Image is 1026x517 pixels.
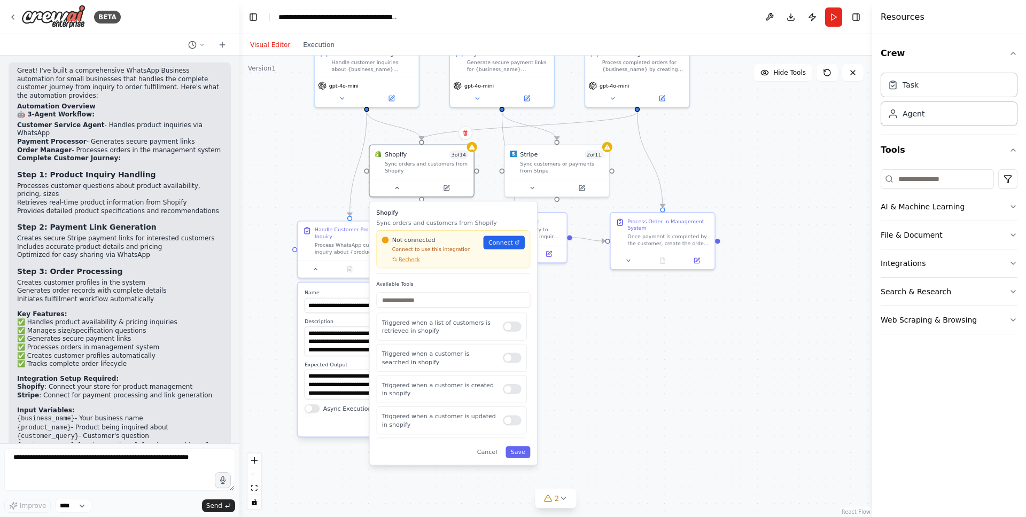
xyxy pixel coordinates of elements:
[382,256,420,263] button: Recheck
[627,218,709,231] div: Process Order in Management System
[881,11,924,23] h4: Resources
[247,467,261,481] button: zoom out
[903,108,924,119] div: Agent
[247,495,261,509] button: toggle interactivity
[600,82,629,89] span: gpt-4o-mini
[535,489,577,508] button: 2
[215,472,231,488] button: Click to speak your automation idea
[467,49,549,58] div: Payment Processor
[376,280,530,287] label: Available Tools
[385,161,469,174] div: Sync orders and customers from Shopify
[332,264,368,274] button: No output available
[392,236,436,244] span: Not connected
[881,165,1017,343] div: Tools
[17,424,222,433] li: - Product being inquired about
[503,93,550,104] button: Open in side panel
[17,335,222,343] li: ✅ Generates secure payment links
[17,146,72,154] strong: Order Manager
[184,38,209,51] button: Switch to previous chat
[638,93,686,104] button: Open in side panel
[17,182,222,199] li: Processes customer questions about product availability, pricing, sizes
[382,246,478,253] p: Connect to use this integration
[17,318,222,327] li: ✅ Handles product availability & pricing inquiries
[423,183,470,193] button: Open in side panel
[555,493,559,504] span: 2
[488,238,513,247] span: Connect
[20,502,46,510] span: Improve
[141,442,210,449] code: {customer_address}
[246,10,261,25] button: Hide left sidebar
[498,112,519,208] g: Edge from e2b16744-01fc-4268-a60c-ba4f38315501 to 69d11a71-50df-495d-bd1f-e5eca777b38e
[4,499,51,513] button: Improve
[382,381,496,398] p: Triggered when a customer is created in shopify
[17,138,222,146] li: - Generates secure payment links
[627,233,709,247] div: Once payment is completed by the customer, create the order record in the order management system...
[462,212,568,263] div: Generate Payment LinkWhen customer is ready to purchase after product inquiry, create a secure St...
[17,391,222,400] li: : Connect for payment processing and link generation
[520,151,538,159] div: Stripe
[881,38,1017,68] button: Crew
[17,199,222,207] li: Retrieves real-time product information from Shopify
[472,446,502,458] button: Cancel
[376,218,530,227] p: Sync orders and customers from Shopify
[369,144,475,197] div: ShopifyShopify3of14Sync orders and customers from ShopifyShopifySync orders and customers from Sh...
[382,412,496,429] p: Triggered when a customer is updated in shopify
[385,151,407,159] div: Shopify
[21,5,85,29] img: Logo
[332,49,414,58] div: Customer Service Agent
[17,111,95,118] strong: 🤖 3-Agent Workflow:
[94,11,121,23] div: BETA
[17,267,123,276] strong: Step 3: Order Processing
[449,151,469,159] span: Number of enabled actions
[297,221,403,278] div: Handle Customer Product InquiryProcess WhatsApp customer inquiry about {product_name} for {busine...
[682,256,711,266] button: Open in side panel
[17,360,222,369] li: ✅ Tracks complete order lifecycle
[881,306,1017,334] button: Web Scraping & Browsing
[449,43,555,108] div: Payment ProcessorGenerate secure payment links for {business_name} customers who are ready to pur...
[17,310,67,318] strong: Key Features:
[842,509,870,515] a: React Flow attribution
[17,442,75,449] code: {customer_name}
[17,121,222,138] li: - Handles product inquiries via WhatsApp
[17,154,121,162] strong: Complete Customer Journey:
[602,49,684,58] div: Order Manager
[881,193,1017,221] button: AI & Machine Learning
[315,226,397,240] div: Handle Customer Product Inquiry
[17,432,222,441] li: - Customer's question
[247,453,261,467] button: zoom in
[375,151,382,158] img: Shopify
[399,256,420,263] span: Recheck
[479,226,561,240] div: When customer is ready to purchase after product inquiry, create a secure Stripe payment link for...
[202,499,235,512] button: Send
[17,352,222,361] li: ✅ Creates customer profiles automatically
[881,278,1017,305] button: Search & Research
[382,318,496,335] p: Triggered when a list of customers is retrieved in shopify
[17,441,222,458] li: , , - Customer details
[484,236,525,249] a: Connect
[773,68,806,77] span: Hide Tools
[17,103,95,110] strong: Automation Overview
[17,327,222,335] li: ✅ Manages size/specification questions
[17,146,222,155] li: - Processes orders in the management system
[558,183,605,193] button: Open in side panel
[17,67,222,100] p: Great! I've built a comprehensive WhatsApp Business automation for small businesses that handles ...
[206,502,222,510] span: Send
[504,144,610,197] div: StripeStripe2of11Sync customers or payments from Stripe
[479,218,539,225] div: Generate Payment Link
[17,287,222,295] li: Generates order records with complete details
[244,38,297,51] button: Visual Editor
[17,383,44,390] strong: Shopify
[346,112,371,216] g: Edge from efb39ab1-fcfe-43ab-9993-0e4d1bccb869 to 8f313669-8cd9-4bac-8aaa-21cf969d6d32
[17,207,222,216] li: Provides detailed product specifications and recommendations
[644,256,680,266] button: No output available
[506,446,530,458] button: Save
[633,112,667,208] g: Edge from a5e73298-58fe-45e7-9b57-8ae8a7f1f5db to 1c0fda8b-0928-4c03-8455-8bab323d5a93
[881,221,1017,249] button: File & Document
[903,80,919,90] div: Task
[332,59,414,73] div: Handle customer inquiries about {business_name} products including availability, pricing, size op...
[17,433,79,440] code: {customer_query}
[572,233,605,245] g: Edge from 69d11a71-50df-495d-bd1f-e5eca777b38e to 1c0fda8b-0928-4c03-8455-8bab323d5a93
[17,243,222,252] li: Includes accurate product details and pricing
[17,414,222,424] li: - Your business name
[278,12,399,22] nav: breadcrumb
